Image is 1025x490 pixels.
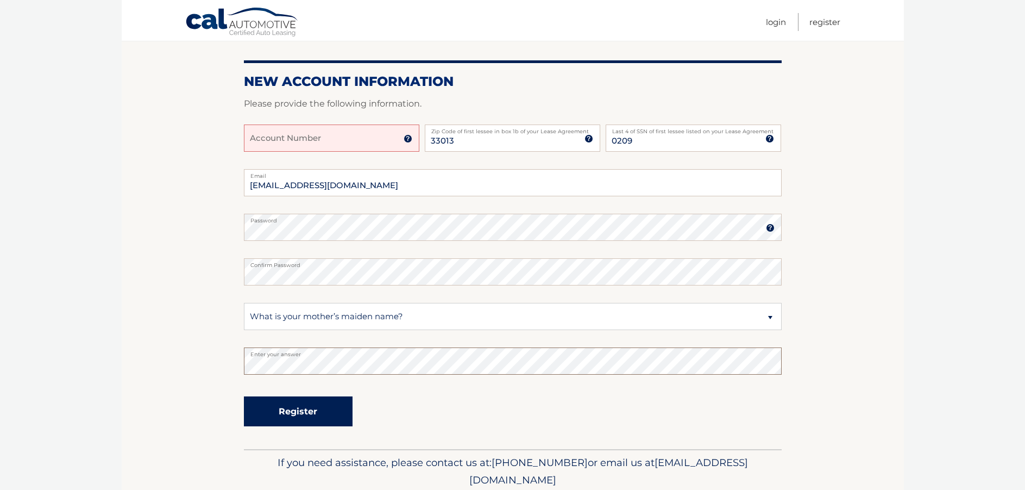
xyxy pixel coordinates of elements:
[244,73,782,90] h2: New Account Information
[251,454,775,489] p: If you need assistance, please contact us at: or email us at
[244,169,782,178] label: Email
[244,258,782,267] label: Confirm Password
[244,396,353,426] button: Register
[404,134,412,143] img: tooltip.svg
[766,13,786,31] a: Login
[425,125,600,152] input: Zip Code
[766,224,775,232] img: tooltip.svg
[584,134,593,143] img: tooltip.svg
[244,348,782,356] label: Enter your answer
[185,7,299,39] a: Cal Automotive
[244,214,782,222] label: Password
[244,169,782,196] input: Email
[606,125,781,133] label: Last 4 of SSN of first lessee listed on your Lease Agreement
[492,456,588,469] span: [PHONE_NUMBER]
[765,134,774,143] img: tooltip.svg
[809,13,840,31] a: Register
[425,125,600,133] label: Zip Code of first lessee in box 1b of your Lease Agreement
[606,125,781,152] input: SSN or EIN (last 4 digits only)
[469,456,748,486] span: [EMAIL_ADDRESS][DOMAIN_NAME]
[244,125,419,152] input: Account Number
[244,96,782,111] p: Please provide the following information.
